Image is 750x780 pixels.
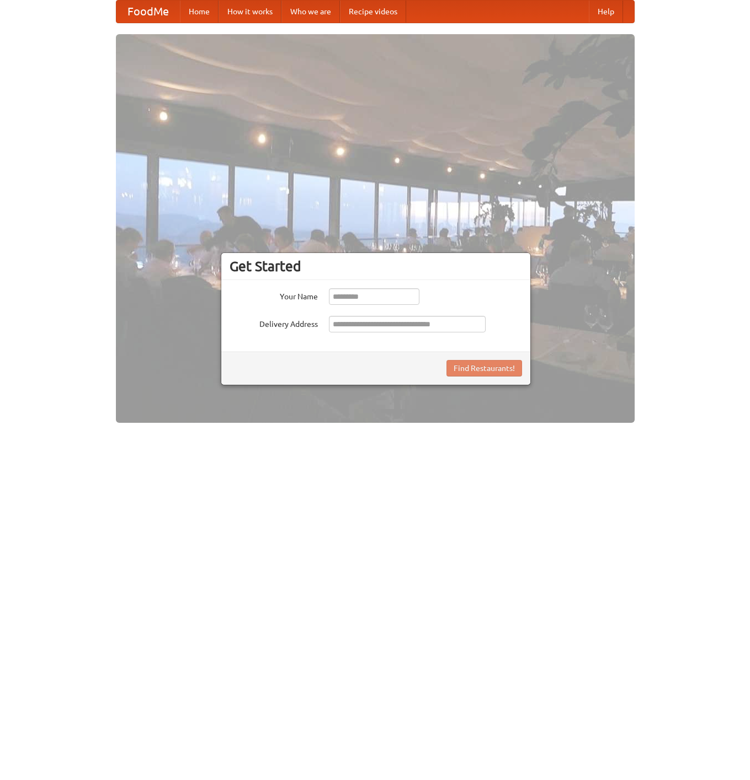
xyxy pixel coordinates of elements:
[589,1,623,23] a: Help
[446,360,522,376] button: Find Restaurants!
[230,316,318,330] label: Delivery Address
[219,1,281,23] a: How it works
[340,1,406,23] a: Recipe videos
[116,1,180,23] a: FoodMe
[230,258,522,275] h3: Get Started
[281,1,340,23] a: Who we are
[180,1,219,23] a: Home
[230,288,318,302] label: Your Name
